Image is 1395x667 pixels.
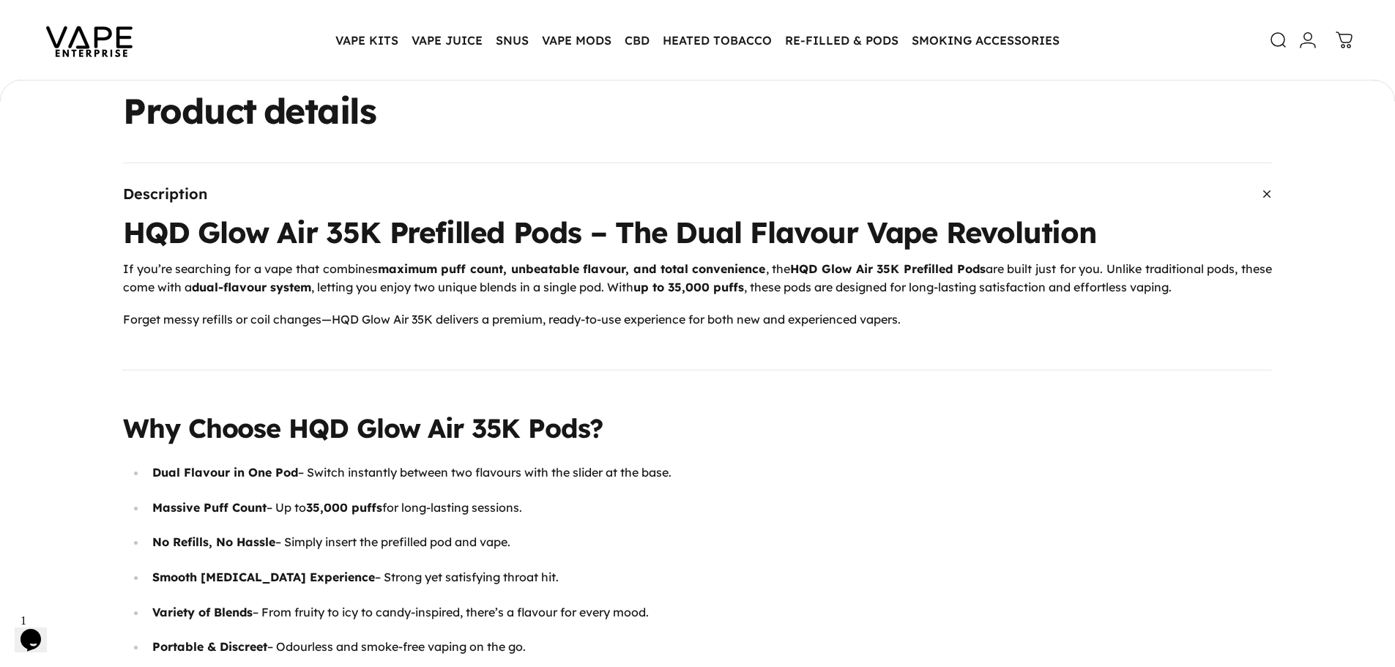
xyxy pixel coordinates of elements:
strong: Dual Flavour in One Pod [152,465,298,480]
span: Description [123,187,207,201]
strong: Massive Puff Count [152,500,267,515]
summary: VAPE KITS [329,25,405,56]
p: – Simply insert the prefilled pod and vape. [152,533,1272,552]
strong: 35,000 puffs [306,500,382,515]
strong: Smooth [MEDICAL_DATA] Experience [152,570,375,584]
strong: No Refills, No Hassle [152,534,275,549]
summary: VAPE MODS [535,25,618,56]
strong: maximum puff count, unbeatable flavour, and total convenience [378,261,766,276]
strong: Variety of Blends [152,605,253,619]
strong: dual-flavour system [192,280,311,294]
summary: HEATED TOBACCO [656,25,778,56]
img: Vape Enterprise [23,6,155,75]
h2: Why Choose HQD Glow Air 35K Pods? [123,411,1272,446]
iframe: chat widget [15,608,62,652]
p: – Up to for long-lasting sessions. [152,499,1272,518]
p: – Switch instantly between two flavours with the slider at the base. [152,463,1272,482]
summary: CBD [618,25,656,56]
animate-element: Product [123,93,256,128]
summary: Description [123,163,1272,225]
strong: HQD Glow Air 35K Prefilled Pods [790,261,985,276]
nav: Primary [329,25,1066,56]
p: If you’re searching for a vape that combines , the are built just for you. Unlike traditional pod... [123,260,1272,297]
summary: SMOKING ACCESSORIES [905,25,1066,56]
summary: RE-FILLED & PODS [778,25,905,56]
p: – Odourless and smoke-free vaping on the go. [152,638,1272,657]
strong: Portable & Discreet [152,639,267,654]
a: 0 items [1328,24,1361,56]
p: Forget messy refills or coil changes—HQD Glow Air 35K delivers a premium, ready-to-use experience... [123,310,1272,329]
summary: SNUS [489,25,535,56]
summary: VAPE JUICE [405,25,489,56]
strong: up to 35,000 puffs [633,280,744,294]
animate-element: details [264,93,376,128]
p: – Strong yet satisfying throat hit. [152,568,1272,587]
p: – From fruity to icy to candy-inspired, there’s a flavour for every mood. [152,603,1272,622]
h1: HQD Glow Air 35K Prefilled Pods – The Dual Flavour Vape Revolution [123,217,1272,247]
